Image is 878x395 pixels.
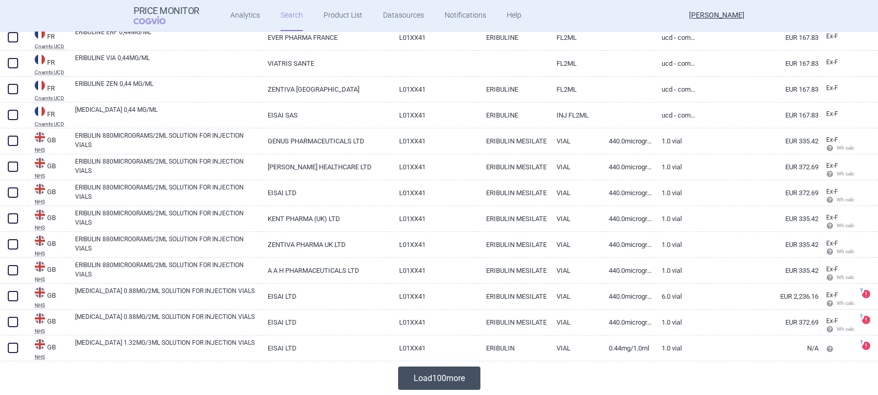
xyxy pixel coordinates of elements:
a: ERIBULIN 880MICROGRAMS/2ML SOLUTION FOR INJECTION VIALS [75,157,260,175]
a: L01XX41 [391,103,478,128]
a: FL2ML [549,77,602,102]
span: Ex-factory price [826,136,838,143]
span: Ex-factory price [826,214,838,221]
a: EUR 335.42 [698,128,818,154]
a: 1.0 vial [654,335,698,361]
abbr: Cnamts UCD — Online database of medicines under the National Health Insurance Fund for salaried w... [35,96,67,101]
span: COGVIO [134,16,180,24]
span: Wh calc [826,197,854,202]
abbr: NHS — National Health Services Business Services Authority, Technology Reference data Update Dist... [35,303,67,308]
a: VIAL [549,284,602,309]
a: L01XX41 [391,232,478,257]
a: [MEDICAL_DATA] 0.88MG/2ML SOLUTION FOR INJECTION VIALS [75,286,260,305]
a: EUR 335.42 [698,232,818,257]
a: ? [862,315,874,324]
a: L01XX41 [391,77,478,102]
a: 440.0microgram/1.0ml [601,206,654,231]
a: VIAL [549,310,602,335]
a: Ex-F Wh calc [818,288,857,312]
a: ERIBULINE [478,25,549,50]
a: FRFRCnamts UCD [27,53,67,75]
span: Ex-factory price [826,84,838,92]
abbr: NHS — National Health Services Business Services Authority, Technology Reference data Update Dist... [35,173,67,179]
a: 1.0 vial [654,206,698,231]
a: ERIBULINE [478,77,549,102]
abbr: NHS — National Health Services Business Services Authority, Technology Reference data Update Dist... [35,277,67,282]
a: Price MonitorCOGVIO [134,6,199,25]
a: 1.0 vial [654,180,698,206]
a: EISAI LTD [260,284,391,309]
span: Ex-factory price [826,33,838,40]
a: 440.0microgram/1.0ml [601,310,654,335]
a: 1.0 vial [654,310,698,335]
a: [MEDICAL_DATA] 0,44 MG/ML [75,105,260,124]
a: GBGBNHS [27,183,67,204]
abbr: NHS — National Health Services Business Services Authority, Technology Reference data Update Dist... [35,355,67,360]
a: EVER PHARMA FRANCE [260,25,391,50]
abbr: NHS — National Health Services Business Services Authority, Technology Reference data Update Dist... [35,148,67,153]
a: EUR 372.69 [698,310,818,335]
a: L01XX41 [391,180,478,206]
img: United Kingdom [35,287,45,298]
span: Wh calc [826,326,854,332]
a: ERIBULINE VIA 0,44MG/ML [75,53,260,72]
a: VIAL [549,128,602,154]
a: VIAL [549,206,602,231]
span: ? [858,288,864,294]
img: France [35,106,45,116]
a: L01XX41 [391,335,478,361]
a: FRFRCnamts UCD [27,79,67,101]
a: ? [862,289,874,298]
a: Ex-F Wh calc [818,133,857,156]
img: United Kingdom [35,339,45,349]
span: Ex-factory price [826,240,838,247]
span: Ex-factory price [826,162,838,169]
a: L01XX41 [391,258,478,283]
a: ERIBULIN 880MICROGRAMS/2ML SOLUTION FOR INJECTION VIALS [75,209,260,227]
span: Wh calc [826,223,854,228]
a: GBGBNHS [27,260,67,282]
a: EUR 372.69 [698,180,818,206]
a: ERIBULIN [478,335,549,361]
a: Ex-F [818,29,857,45]
a: [MEDICAL_DATA] 0.88MG/2ML SOLUTION FOR INJECTION VIALS [75,312,260,331]
a: EUR 335.42 [698,258,818,283]
a: L01XX41 [391,154,478,180]
a: ERIBULIN MESILATE [478,180,549,206]
img: United Kingdom [35,210,45,220]
a: UCD - Common dispensation unit [654,51,698,76]
span: Ex-factory price [826,58,838,66]
span: ? [858,314,864,320]
a: 440.0microgram/1.0ml [601,232,654,257]
a: EUR 167.83 [698,25,818,50]
img: France [35,54,45,65]
a: EUR 372.69 [698,154,818,180]
a: EISAI LTD [260,310,391,335]
img: United Kingdom [35,184,45,194]
a: UCD - Common dispensation unit [654,25,698,50]
a: VIAL [549,180,602,206]
a: Ex-F Wh calc [818,262,857,286]
abbr: NHS — National Health Services Business Services Authority, Technology Reference data Update Dist... [35,251,67,256]
img: United Kingdom [35,132,45,142]
a: Ex-F Wh calc [818,184,857,208]
a: GBGBNHS [27,286,67,308]
a: Ex-F Wh calc [818,210,857,234]
a: ERIBULIN MESILATE [478,310,549,335]
span: Wh calc [826,145,854,151]
span: Ex-factory price [826,291,838,299]
a: 1.0 vial [654,154,698,180]
img: France [35,80,45,91]
a: GBGBNHS [27,312,67,334]
a: GENUS PHARMACEUTICALS LTD [260,128,391,154]
a: ERIBULIN 880MICROGRAMS/2ML SOLUTION FOR INJECTION VIALS [75,235,260,253]
a: L01XX41 [391,284,478,309]
a: EISAI LTD [260,180,391,206]
a: Ex-F [818,81,857,96]
img: United Kingdom [35,313,45,324]
span: Wh calc [826,274,854,280]
a: EUR 167.83 [698,103,818,128]
abbr: Cnamts UCD — Online database of medicines under the National Health Insurance Fund for salaried w... [35,122,67,127]
a: L01XX41 [391,206,478,231]
span: Wh calc [826,248,854,254]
